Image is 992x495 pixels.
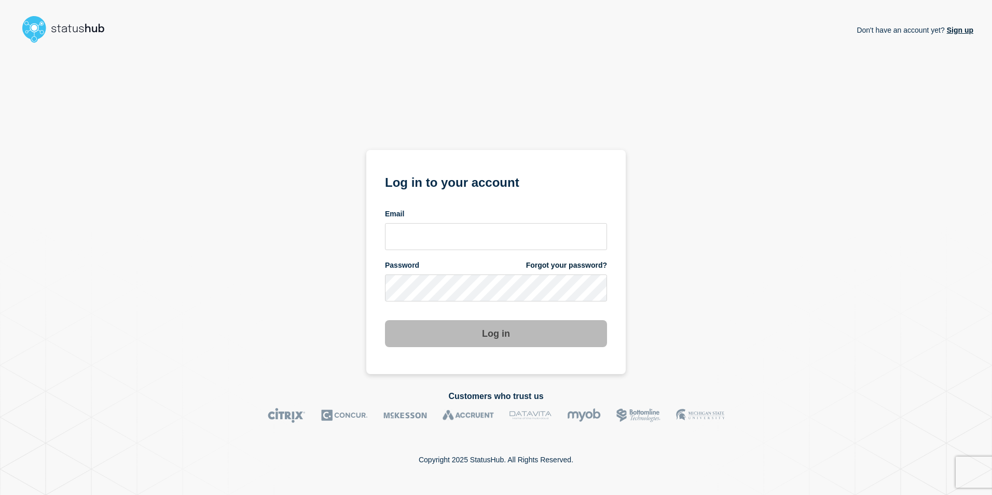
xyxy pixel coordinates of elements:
input: password input [385,274,607,301]
img: Accruent logo [443,408,494,423]
img: StatusHub logo [19,12,117,46]
img: MSU logo [676,408,724,423]
a: Sign up [945,26,973,34]
img: Bottomline logo [616,408,660,423]
span: Password [385,260,419,270]
a: Forgot your password? [526,260,607,270]
img: Citrix logo [268,408,306,423]
span: Email [385,209,404,219]
img: McKesson logo [383,408,427,423]
h1: Log in to your account [385,172,607,191]
p: Copyright 2025 StatusHub. All Rights Reserved. [419,456,573,464]
button: Log in [385,320,607,347]
input: email input [385,223,607,250]
img: Concur logo [321,408,368,423]
img: DataVita logo [509,408,552,423]
img: myob logo [567,408,601,423]
h2: Customers who trust us [19,392,973,401]
p: Don't have an account yet? [857,18,973,43]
